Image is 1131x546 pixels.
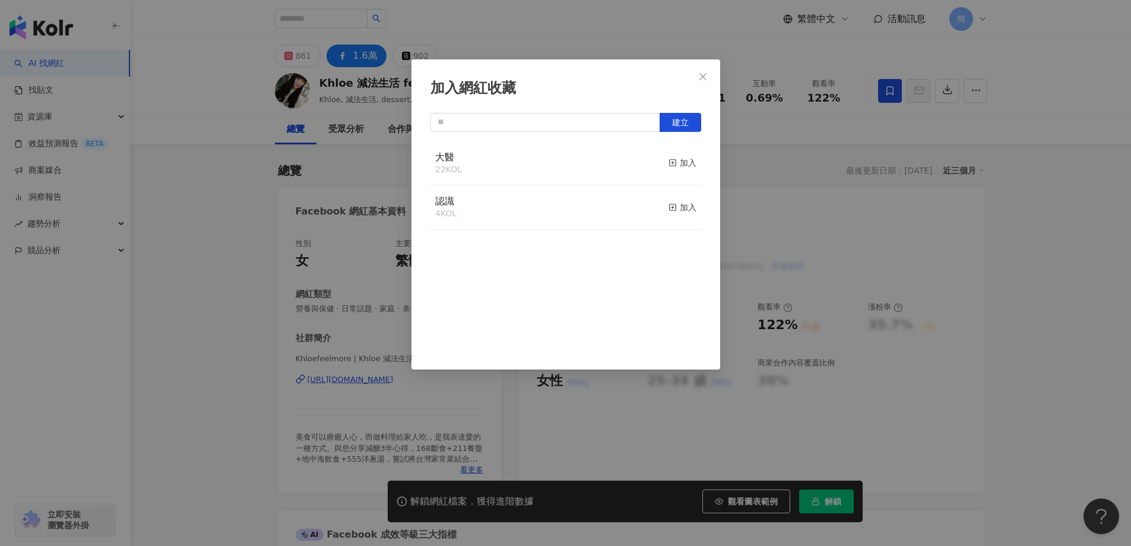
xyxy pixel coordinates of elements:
[435,195,454,207] span: 認識
[669,201,696,214] div: 加入
[435,208,457,220] div: 4 KOL
[669,195,696,220] button: 加入
[669,151,696,176] button: 加入
[435,164,462,176] div: 22 KOL
[669,156,696,169] div: 加入
[435,153,454,162] a: 大醫
[672,118,689,127] span: 建立
[660,113,701,132] button: 建立
[430,78,701,99] div: 加入網紅收藏
[691,65,715,89] button: Close
[435,197,454,206] a: 認識
[435,152,454,163] span: 大醫
[698,72,708,81] span: close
